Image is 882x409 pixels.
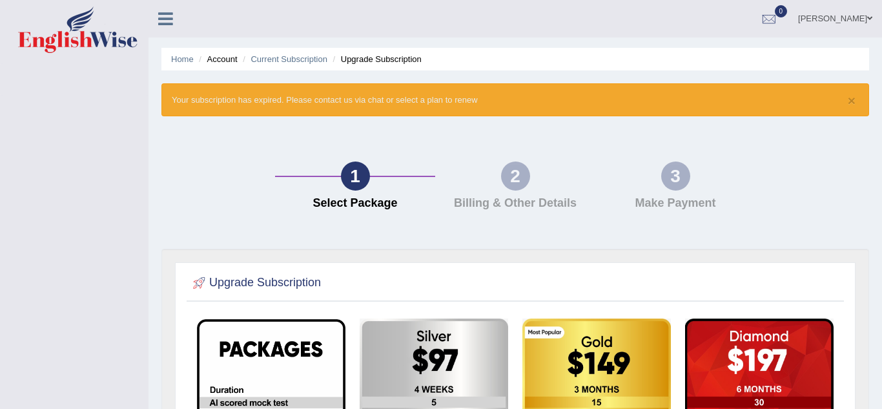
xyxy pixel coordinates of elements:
a: Current Subscription [251,54,327,64]
div: 2 [501,162,530,191]
li: Upgrade Subscription [330,53,422,65]
div: 1 [341,162,370,191]
span: 0 [775,5,788,17]
h4: Billing & Other Details [442,197,589,210]
h2: Upgrade Subscription [190,273,321,293]
button: × [848,94,856,107]
h4: Make Payment [602,197,749,210]
a: Home [171,54,194,64]
li: Account [196,53,237,65]
div: 3 [661,162,690,191]
div: Your subscription has expired. Please contact us via chat or select a plan to renew [161,83,869,116]
h4: Select Package [282,197,429,210]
